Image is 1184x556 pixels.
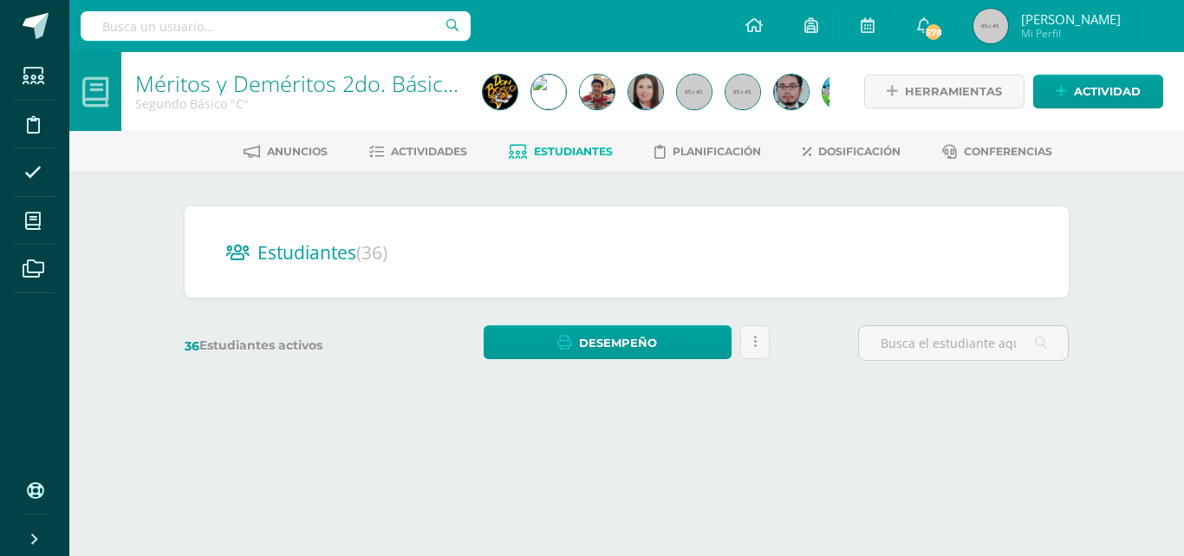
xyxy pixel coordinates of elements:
[135,95,462,112] div: Segundo Básico 'C'
[391,145,467,158] span: Actividades
[81,11,471,41] input: Busca un usuario...
[185,338,199,354] span: 36
[267,145,328,158] span: Anuncios
[483,75,517,109] img: e848a06d305063da6e408c2e705eb510.png
[803,138,901,166] a: Dosificación
[244,138,328,166] a: Anuncios
[973,9,1008,43] img: 45x45
[818,145,901,158] span: Dosificación
[257,240,387,265] span: Estudiantes
[823,75,857,109] img: 852c373e651f39172791dbf6cd0291a6.png
[774,75,809,109] img: c79a8ee83a32926c67f9bb364e6b58c4.png
[1033,75,1163,108] a: Actividad
[534,145,613,158] span: Estudiantes
[580,75,615,109] img: bfd5407fb0f443f67a8cea95c6a37b99.png
[484,325,731,359] a: Desempeño
[1074,75,1141,108] span: Actividad
[509,138,613,166] a: Estudiantes
[185,337,395,354] label: Estudiantes activos
[135,69,491,98] a: Méritos y Deméritos 2do. Básico "C"
[654,138,761,166] a: Planificación
[677,75,712,109] img: 45x45
[1021,26,1121,41] span: Mi Perfil
[1021,10,1121,28] span: [PERSON_NAME]
[905,75,1002,108] span: Herramientas
[579,327,657,359] span: Desempeño
[628,75,663,109] img: e03ec1ec303510e8e6f60bf4728ca3bf.png
[531,75,566,109] img: 529e95d8c70de02c88ecaef2f0471237.png
[942,138,1052,166] a: Conferencias
[725,75,760,109] img: 45x45
[964,145,1052,158] span: Conferencias
[369,138,467,166] a: Actividades
[135,71,462,95] h1: Méritos y Deméritos 2do. Básico "C"
[864,75,1025,108] a: Herramientas
[924,23,943,42] span: 578
[356,240,387,265] span: (36)
[673,145,761,158] span: Planificación
[859,326,1068,360] input: Busca el estudiante aquí...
